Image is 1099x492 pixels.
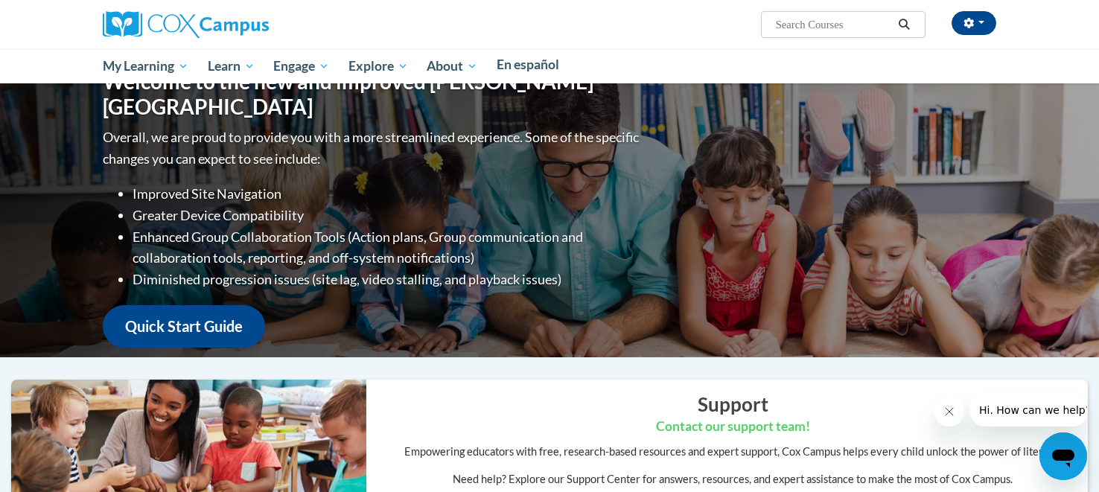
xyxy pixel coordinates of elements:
[80,49,1019,83] div: Main menu
[103,305,265,348] a: Quick Start Guide
[198,49,264,83] a: Learn
[378,444,1088,460] p: Empowering educators with free, research-based resources and expert support, Cox Campus helps eve...
[378,391,1088,418] h2: Support
[418,49,488,83] a: About
[348,57,408,75] span: Explore
[339,49,418,83] a: Explore
[497,57,559,72] span: En español
[1039,432,1087,480] iframe: Button to launch messaging window
[103,127,643,170] p: Overall, we are proud to provide you with a more streamlined experience. Some of the specific cha...
[133,205,643,226] li: Greater Device Compatibility
[934,397,964,426] iframe: Close message
[952,11,996,35] button: Account Settings
[774,16,893,33] input: Search Courses
[133,226,643,269] li: Enhanced Group Collaboration Tools (Action plans, Group communication and collaboration tools, re...
[133,269,643,290] li: Diminished progression issues (site lag, video stalling, and playback issues)
[208,57,255,75] span: Learn
[378,471,1088,488] p: Need help? Explore our Support Center for answers, resources, and expert assistance to make the m...
[103,17,269,30] a: Cox Campus
[103,57,188,75] span: My Learning
[133,183,643,205] li: Improved Site Navigation
[93,49,198,83] a: My Learning
[893,16,916,33] button: Search
[427,57,477,75] span: About
[9,10,121,22] span: Hi. How can we help?
[898,19,911,31] i: 
[970,394,1087,426] iframe: Message from company
[264,49,339,83] a: Engage
[273,57,329,75] span: Engage
[103,69,643,119] h1: Welcome to the new and improved [PERSON_NAME][GEOGRAPHIC_DATA]
[378,418,1088,436] h3: Contact our support team!
[487,49,569,80] a: En español
[103,11,269,38] img: Cox Campus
